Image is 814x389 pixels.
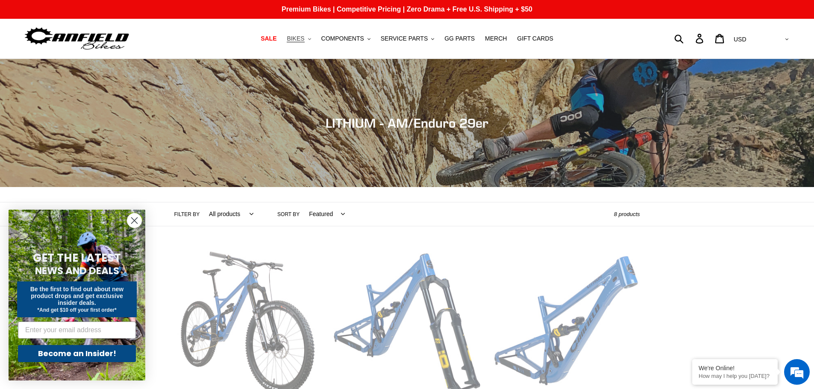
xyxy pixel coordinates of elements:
label: Sort by [277,211,300,218]
span: Be the first to find out about new product drops and get exclusive insider deals. [30,286,124,306]
button: Close dialog [127,213,142,228]
a: MERCH [481,33,511,44]
span: NEWS AND DEALS [35,264,119,278]
input: Search [679,29,701,48]
span: BIKES [287,35,304,42]
span: GG PARTS [444,35,475,42]
a: GIFT CARDS [513,33,558,44]
div: Minimize live chat window [140,4,161,25]
label: Filter by [174,211,200,218]
div: We're Online! [699,365,771,371]
img: Canfield Bikes [24,25,130,52]
span: COMPONENTS [321,35,364,42]
div: Chat with us now [57,48,156,59]
span: We're online! [50,108,118,194]
button: SERVICE PARTS [376,33,438,44]
button: BIKES [282,33,315,44]
span: SERVICE PARTS [381,35,428,42]
button: COMPONENTS [317,33,375,44]
span: *And get $10 off your first order* [37,307,116,313]
span: LITHIUM - AM/Enduro 29er [326,115,488,131]
p: How may I help you today? [699,373,771,379]
span: GIFT CARDS [517,35,553,42]
a: SALE [256,33,281,44]
span: 8 products [614,211,640,217]
span: GET THE LATEST [33,250,121,266]
textarea: Type your message and hit 'Enter' [4,233,163,263]
span: MERCH [485,35,507,42]
img: d_696896380_company_1647369064580_696896380 [27,43,49,64]
input: Enter your email address [18,322,136,339]
div: Navigation go back [9,47,22,60]
span: SALE [261,35,276,42]
a: GG PARTS [440,33,479,44]
button: Become an Insider! [18,345,136,362]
